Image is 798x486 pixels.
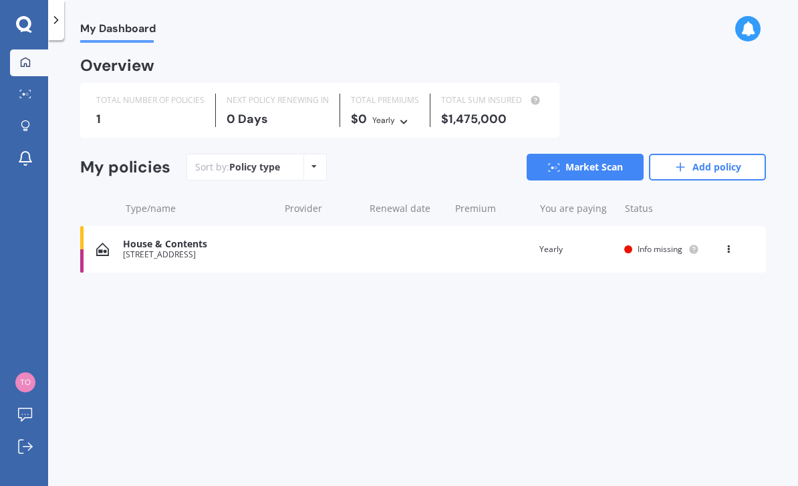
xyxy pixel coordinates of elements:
div: Renewal date [370,202,444,215]
img: House & Contents [96,243,109,256]
div: You are paying [540,202,614,215]
div: TOTAL PREMIUMS [351,94,419,107]
div: TOTAL SUM INSURED [441,94,543,107]
span: My Dashboard [80,22,156,40]
div: House & Contents [123,239,272,250]
div: Yearly [539,243,614,256]
div: Provider [285,202,359,215]
div: My policies [80,158,170,177]
a: Add policy [649,154,766,180]
div: Premium [455,202,529,215]
div: Sort by: [195,160,280,174]
div: Overview [80,59,154,72]
div: $0 [351,112,419,127]
span: Info missing [638,243,682,255]
div: Status [625,202,699,215]
div: TOTAL NUMBER OF POLICIES [96,94,205,107]
div: NEXT POLICY RENEWING IN [227,94,329,107]
div: Yearly [372,114,395,127]
div: 1 [96,112,205,126]
div: Type/name [126,202,274,215]
div: Policy type [229,160,280,174]
a: Market Scan [527,154,644,180]
div: [STREET_ADDRESS] [123,250,272,259]
img: b3fd5ace368315ef04d017bfc56474a5 [15,372,35,392]
div: $1,475,000 [441,112,543,126]
div: 0 Days [227,112,329,126]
